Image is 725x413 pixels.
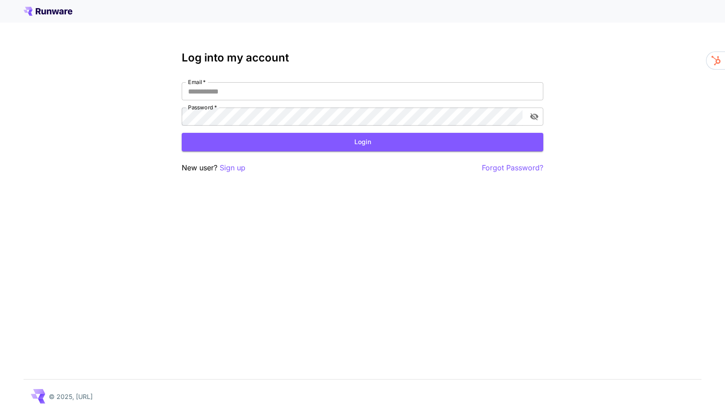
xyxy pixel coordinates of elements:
p: New user? [182,162,245,174]
button: Forgot Password? [482,162,543,174]
button: toggle password visibility [526,108,542,125]
label: Email [188,78,206,86]
button: Login [182,133,543,151]
label: Password [188,103,217,111]
h3: Log into my account [182,52,543,64]
p: © 2025, [URL] [49,392,93,401]
button: Sign up [220,162,245,174]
